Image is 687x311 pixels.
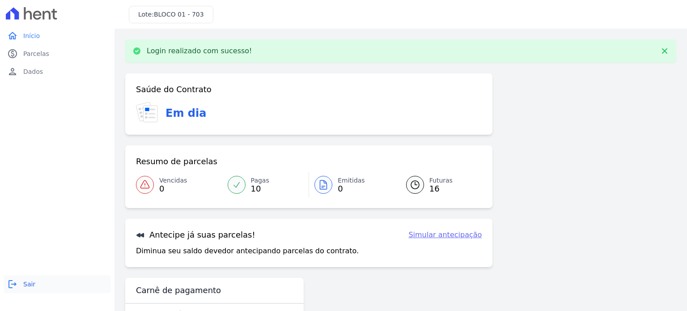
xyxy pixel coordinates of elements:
[136,230,255,240] h3: Antecipe já suas parcelas!
[429,176,453,185] span: Futuras
[7,30,18,41] i: home
[251,185,269,192] span: 10
[251,176,269,185] span: Pagas
[23,280,35,289] span: Sair
[7,48,18,59] i: paid
[23,49,49,58] span: Parcelas
[136,285,221,296] h3: Carnê de pagamento
[408,230,482,240] a: Simular antecipação
[23,31,40,40] span: Início
[4,27,111,45] a: homeInício
[7,279,18,290] i: logout
[136,172,222,197] a: Vencidas 0
[136,246,359,256] p: Diminua seu saldo devedor antecipando parcelas do contrato.
[159,185,187,192] span: 0
[338,176,365,185] span: Emitidas
[136,84,212,95] h3: Saúde do Contrato
[165,105,206,121] h3: Em dia
[309,172,395,197] a: Emitidas 0
[147,47,252,55] p: Login realizado com sucesso!
[222,172,309,197] a: Pagas 10
[429,185,453,192] span: 16
[138,10,204,19] h3: Lote:
[23,67,43,76] span: Dados
[4,63,111,81] a: personDados
[7,66,18,77] i: person
[338,185,365,192] span: 0
[4,45,111,63] a: paidParcelas
[395,172,482,197] a: Futuras 16
[4,275,111,293] a: logoutSair
[159,176,187,185] span: Vencidas
[154,11,204,18] span: BLOCO 01 - 703
[136,156,217,167] h3: Resumo de parcelas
